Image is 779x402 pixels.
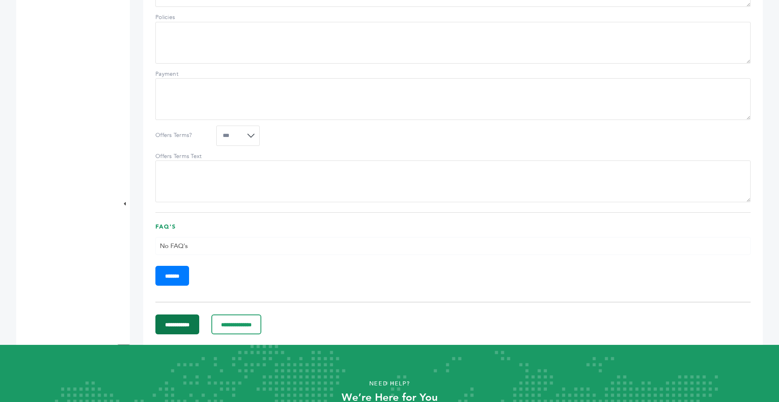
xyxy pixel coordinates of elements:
label: Offers Terms? [155,131,212,139]
label: Policies [155,13,212,21]
h3: FAQ's [155,223,751,237]
label: Payment [155,70,212,78]
p: Need Help? [39,378,740,390]
label: Offers Terms Text [155,152,212,160]
span: No FAQ's [160,242,188,250]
